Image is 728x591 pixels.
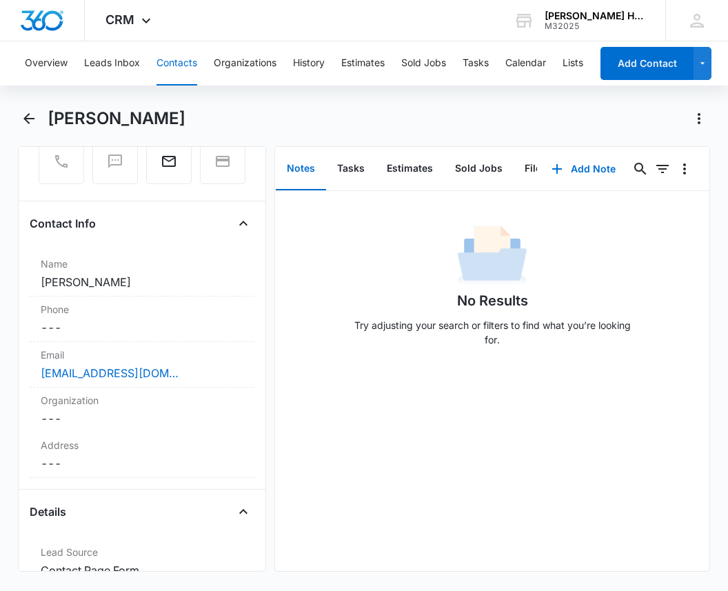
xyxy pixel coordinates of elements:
[600,47,694,80] button: Add Contact
[18,108,39,130] button: Back
[105,12,134,27] span: CRM
[30,539,254,585] div: Lead SourceContact Page Form
[30,432,254,478] div: Address---
[232,501,254,523] button: Close
[214,41,276,86] button: Organizations
[457,290,528,311] h1: No Results
[514,148,558,190] button: Files
[41,545,243,559] label: Lead Source
[84,41,140,86] button: Leads Inbox
[688,108,710,130] button: Actions
[276,148,326,190] button: Notes
[458,221,527,290] img: No Data
[30,251,254,297] div: Name[PERSON_NAME]
[463,41,489,86] button: Tasks
[41,393,243,408] label: Organization
[30,297,254,342] div: Phone---
[376,148,444,190] button: Estimates
[293,41,325,86] button: History
[41,365,179,381] a: [EMAIL_ADDRESS][DOMAIN_NAME]
[538,152,629,186] button: Add Note
[30,215,96,232] h4: Contact Info
[41,438,243,452] label: Address
[41,348,243,362] label: Email
[674,158,696,180] button: Overflow Menu
[326,148,376,190] button: Tasks
[30,503,66,520] h4: Details
[146,139,192,184] button: Email
[146,160,192,172] a: Email
[545,21,645,31] div: account id
[41,257,243,271] label: Name
[651,158,674,180] button: Filters
[41,410,243,427] dd: ---
[25,41,68,86] button: Overview
[505,41,546,86] button: Calendar
[401,41,446,86] button: Sold Jobs
[41,562,243,579] dd: Contact Page Form
[341,41,385,86] button: Estimates
[156,41,197,86] button: Contacts
[444,148,514,190] button: Sold Jobs
[629,158,651,180] button: Search...
[30,342,254,388] div: Email[EMAIL_ADDRESS][DOMAIN_NAME]
[563,41,583,86] button: Lists
[30,388,254,432] div: Organization---
[232,212,254,234] button: Close
[545,10,645,21] div: account name
[41,274,243,290] dd: [PERSON_NAME]
[347,318,637,347] p: Try adjusting your search or filters to find what you’re looking for.
[41,319,243,336] dd: ---
[48,108,185,129] h1: [PERSON_NAME]
[41,455,243,472] dd: ---
[41,302,243,317] label: Phone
